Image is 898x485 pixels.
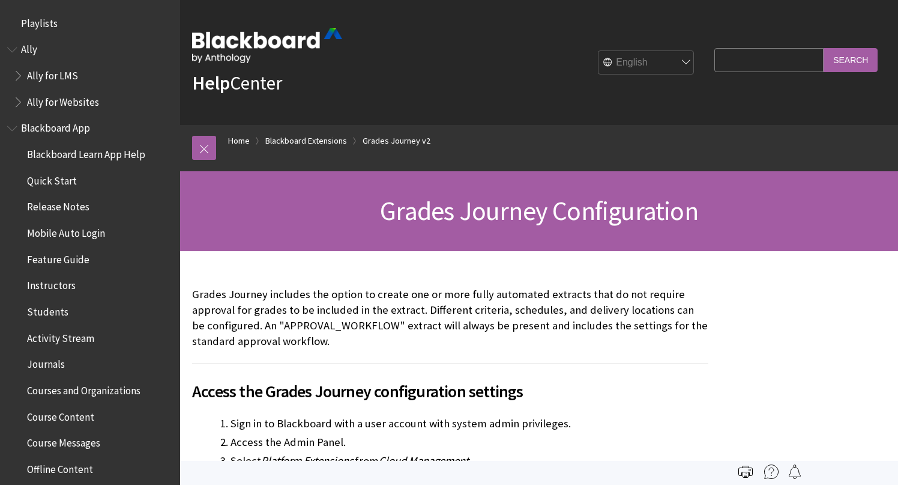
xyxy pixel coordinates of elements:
span: Students [27,302,68,318]
input: Search [824,48,878,72]
span: Course Content [27,407,94,423]
li: Sign in to Blackboard with a user account with system admin privileges. [231,415,708,432]
span: Courses and Organizations [27,380,140,397]
a: Grades Journey v2 [363,133,430,148]
span: Grades Journey Configuration [380,194,698,227]
img: Print [738,465,753,479]
span: Ally for LMS [27,66,78,82]
span: Activity Stream [27,328,94,344]
nav: Book outline for Anthology Ally Help [7,40,173,112]
span: Cloud Management [379,454,469,468]
p: Grades Journey includes the option to create one or more fully automated extracts that do not req... [192,287,708,350]
span: Release Notes [27,197,89,213]
a: Home [228,133,250,148]
span: Feature Guide [27,249,89,266]
img: More help [764,465,779,479]
select: Site Language Selector [598,51,695,75]
span: Quick Start [27,171,77,187]
span: Playlists [21,13,58,29]
span: Ally for Websites [27,92,99,108]
li: Access the Admin Panel. [231,434,708,451]
span: Ally [21,40,37,56]
a: HelpCenter [192,71,282,95]
a: Blackboard Extensions [265,133,347,148]
img: Follow this page [788,465,802,479]
img: Blackboard by Anthology [192,28,342,63]
span: Blackboard Learn App Help [27,144,145,160]
nav: Book outline for Playlists [7,13,173,34]
span: Course Messages [27,433,100,450]
span: Offline Content [27,459,93,475]
span: Mobile Auto Login [27,223,105,239]
span: Access the Grades Journey configuration settings [192,379,708,404]
strong: Help [192,71,230,95]
span: Journals [27,355,65,371]
span: Instructors [27,276,76,292]
li: Select from . [231,453,708,469]
span: Blackboard App [21,118,90,135]
span: Platform Extensions [261,454,354,468]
